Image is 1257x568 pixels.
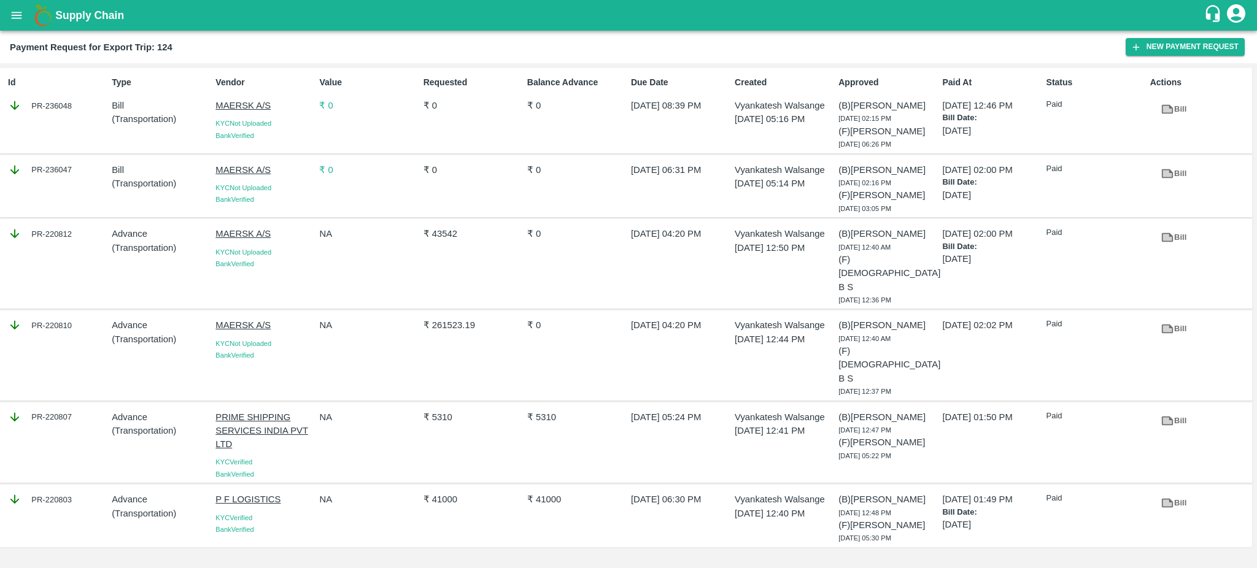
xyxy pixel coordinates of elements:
[735,493,833,506] p: Vyankatesh Walsange
[631,76,730,89] p: Due Date
[942,188,1041,202] p: [DATE]
[735,507,833,520] p: [DATE] 12:40 PM
[942,318,1041,332] p: [DATE] 02:02 PM
[838,76,937,89] p: Approved
[838,163,937,177] p: (B) [PERSON_NAME]
[942,493,1041,506] p: [DATE] 01:49 PM
[215,514,252,521] span: KYC Verified
[735,424,833,437] p: [DATE] 12:41 PM
[838,426,891,434] span: [DATE] 12:47 PM
[112,99,211,112] p: Bill
[631,410,730,424] p: [DATE] 05:24 PM
[8,318,107,332] div: PR-220810
[1150,99,1197,120] a: Bill
[215,99,314,112] p: MAERSK A/S
[8,163,107,177] div: PR-236047
[424,99,522,112] p: ₹ 0
[942,241,1041,253] p: Bill Date:
[8,227,107,240] div: PR-220812
[1126,38,1245,56] button: New Payment Request
[215,120,271,127] span: KYC Not Uploaded
[1225,2,1247,28] div: account of current user
[215,248,271,256] span: KYC Not Uploaded
[942,518,1041,531] p: [DATE]
[631,227,730,240] p: [DATE] 04:20 PM
[1046,493,1145,504] p: Paid
[215,132,253,139] span: Bank Verified
[527,410,626,424] p: ₹ 5310
[838,493,937,506] p: (B) [PERSON_NAME]
[215,410,314,451] p: PRIME SHIPPING SERVICES INDIA PVT LTD
[112,76,211,89] p: Type
[838,318,937,332] p: (B) [PERSON_NAME]
[631,318,730,332] p: [DATE] 04:20 PM
[1150,410,1197,432] a: Bill
[735,177,833,190] p: [DATE] 05:14 PM
[319,410,418,424] p: NA
[527,163,626,177] p: ₹ 0
[838,436,937,449] p: (F) [PERSON_NAME]
[942,112,1041,124] p: Bill Date:
[215,340,271,347] span: KYC Not Uploaded
[1204,4,1225,26] div: customer-support
[112,227,211,240] p: Advance
[55,7,1204,24] a: Supply Chain
[838,296,891,304] span: [DATE] 12:36 PM
[112,493,211,506] p: Advance
[735,99,833,112] p: Vyankatesh Walsange
[1046,99,1145,110] p: Paid
[942,76,1041,89] p: Paid At
[215,351,253,359] span: Bank Verified
[1150,227,1197,248] a: Bill
[215,196,253,203] span: Bank Verified
[527,99,626,112] p: ₹ 0
[838,188,937,202] p: (F) [PERSON_NAME]
[527,227,626,240] p: ₹ 0
[735,241,833,255] p: [DATE] 12:50 PM
[31,3,55,28] img: logo
[319,493,418,506] p: NA
[838,253,937,294] p: (F) [DEMOGRAPHIC_DATA] B S
[735,318,833,332] p: Vyankatesh Walsange
[1046,410,1145,422] p: Paid
[631,493,730,506] p: [DATE] 06:30 PM
[215,227,314,240] p: MAERSK A/S
[942,507,1041,518] p: Bill Date:
[112,332,211,346] p: ( Transportation )
[112,410,211,424] p: Advance
[215,458,252,466] span: KYC Verified
[735,163,833,177] p: Vyankatesh Walsange
[838,244,891,251] span: [DATE] 12:40 AM
[424,493,522,506] p: ₹ 41000
[215,493,314,506] p: P F LOGISTICS
[424,410,522,424] p: ₹ 5310
[215,76,314,89] p: Vendor
[424,227,522,240] p: ₹ 43542
[112,424,211,437] p: ( Transportation )
[10,42,172,52] b: Payment Request for Export Trip: 124
[112,241,211,255] p: ( Transportation )
[838,115,891,122] span: [DATE] 02:15 PM
[112,318,211,332] p: Advance
[215,470,253,478] span: Bank Verified
[942,227,1041,240] p: [DATE] 02:00 PM
[838,205,891,212] span: [DATE] 03:05 PM
[319,76,418,89] p: Value
[942,410,1041,424] p: [DATE] 01:50 PM
[838,518,937,532] p: (F) [PERSON_NAME]
[1150,163,1197,185] a: Bill
[735,227,833,240] p: Vyankatesh Walsange
[112,507,211,520] p: ( Transportation )
[942,163,1041,177] p: [DATE] 02:00 PM
[1150,76,1249,89] p: Actions
[838,509,891,516] span: [DATE] 12:48 PM
[1046,163,1145,175] p: Paid
[735,332,833,346] p: [DATE] 12:44 PM
[527,318,626,332] p: ₹ 0
[838,534,891,542] span: [DATE] 05:30 PM
[424,76,522,89] p: Requested
[838,344,937,385] p: (F) [DEMOGRAPHIC_DATA] B S
[735,76,833,89] p: Created
[8,410,107,424] div: PR-220807
[838,452,891,459] span: [DATE] 05:22 PM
